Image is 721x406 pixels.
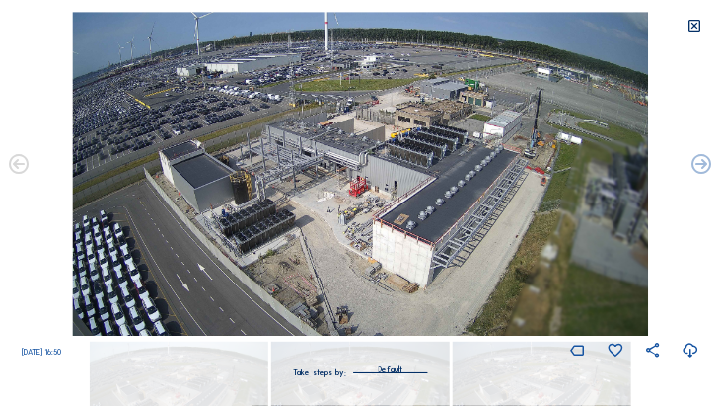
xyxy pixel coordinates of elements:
div: Default [379,361,403,378]
i: Back [690,154,714,178]
span: [DATE] 16:50 [22,347,61,357]
img: Image [72,12,649,337]
div: Take steps by: [294,368,347,376]
i: Forward [7,154,31,178]
div: Default [354,361,428,372]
